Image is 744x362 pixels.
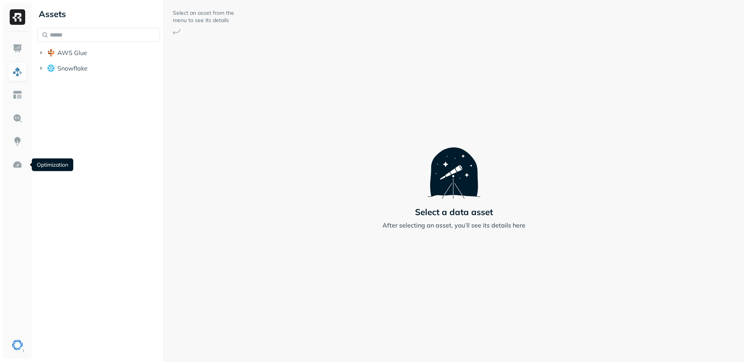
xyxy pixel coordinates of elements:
[37,47,160,59] button: AWS Glue
[12,90,22,100] img: Asset Explorer
[37,62,160,74] button: Snowflake
[57,49,87,57] span: AWS Glue
[12,340,23,350] img: Singular
[12,43,22,53] img: Dashboard
[12,160,22,170] img: Optimization
[32,159,73,171] div: Optimization
[57,64,88,72] span: Snowflake
[12,67,22,77] img: Assets
[173,9,235,24] p: Select an asset from the menu to see its details
[415,207,493,217] p: Select a data asset
[173,29,181,34] img: Arrow
[12,113,22,123] img: Query Explorer
[382,221,525,230] p: After selecting an asset, you’ll see its details here
[10,9,25,25] img: Ryft
[427,132,480,199] img: Telescope
[47,64,55,72] img: root
[37,8,160,20] div: Assets
[47,49,55,57] img: root
[12,136,22,147] img: Insights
